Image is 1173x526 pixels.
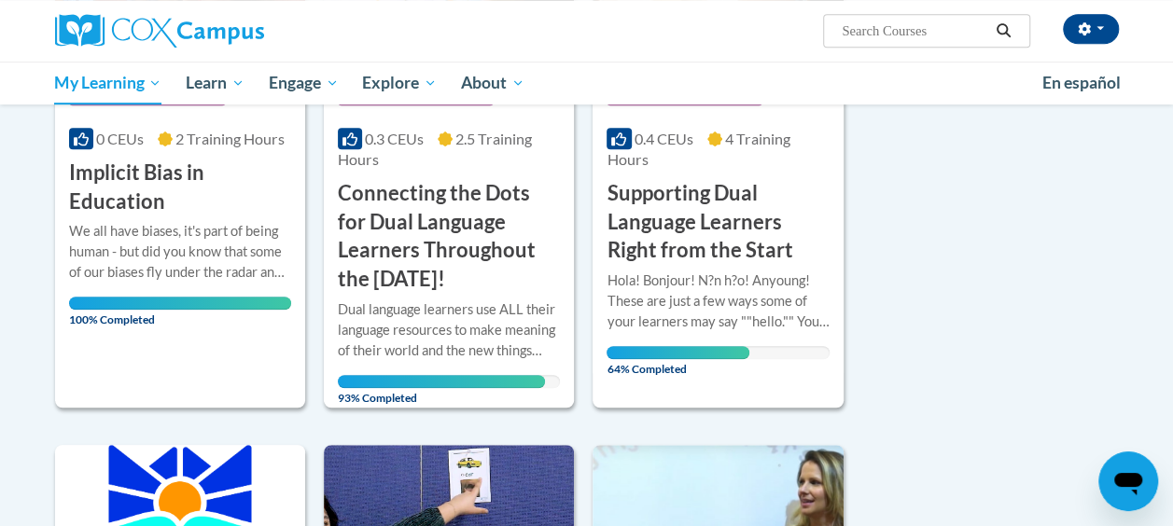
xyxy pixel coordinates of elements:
[338,299,560,361] div: Dual language learners use ALL their language resources to make meaning of their world and the ne...
[41,62,1133,104] div: Main menu
[55,14,391,48] a: Cox Campus
[338,130,532,168] span: 2.5 Training Hours
[350,62,449,104] a: Explore
[338,375,545,388] div: Your progress
[989,20,1017,42] button: Search
[607,130,789,168] span: 4 Training Hours
[186,72,244,94] span: Learn
[461,72,524,94] span: About
[607,270,829,332] div: Hola! Bonjour! N?n h?o! Anyoung! These are just a few ways some of your learners may say ""hello....
[96,130,144,147] span: 0 CEUs
[55,14,264,48] img: Cox Campus
[69,297,291,310] div: Your progress
[69,221,291,283] div: We all have biases, it's part of being human - but did you know that some of our biases fly under...
[1098,451,1158,511] iframe: Button to launch messaging window
[635,130,693,147] span: 0.4 CEUs
[607,346,749,376] span: 64% Completed
[607,346,749,359] div: Your progress
[1063,14,1119,44] button: Account Settings
[449,62,537,104] a: About
[338,179,560,294] h3: Connecting the Dots for Dual Language Learners Throughout the [DATE]!
[338,375,545,405] span: 93% Completed
[175,130,285,147] span: 2 Training Hours
[69,297,291,326] span: 100% Completed
[43,62,175,104] a: My Learning
[1042,73,1121,92] span: En español
[1030,63,1133,103] a: En español
[54,72,161,94] span: My Learning
[269,72,339,94] span: Engage
[174,62,257,104] a: Learn
[257,62,351,104] a: Engage
[365,130,424,147] span: 0.3 CEUs
[607,179,829,265] h3: Supporting Dual Language Learners Right from the Start
[362,72,437,94] span: Explore
[840,20,989,42] input: Search Courses
[69,159,291,216] h3: Implicit Bias in Education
